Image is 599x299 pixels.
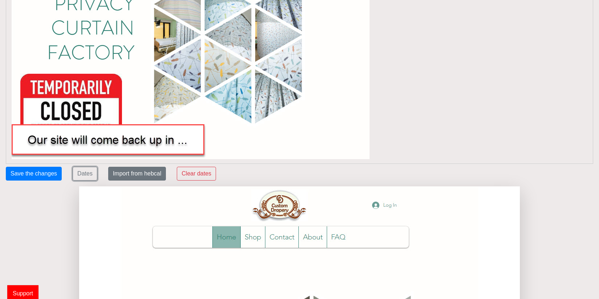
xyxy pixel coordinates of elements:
[177,167,216,181] button: Clear dates
[108,167,166,181] button: Import from hebcal
[6,167,62,181] button: Save the changes
[73,167,97,181] button: Dates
